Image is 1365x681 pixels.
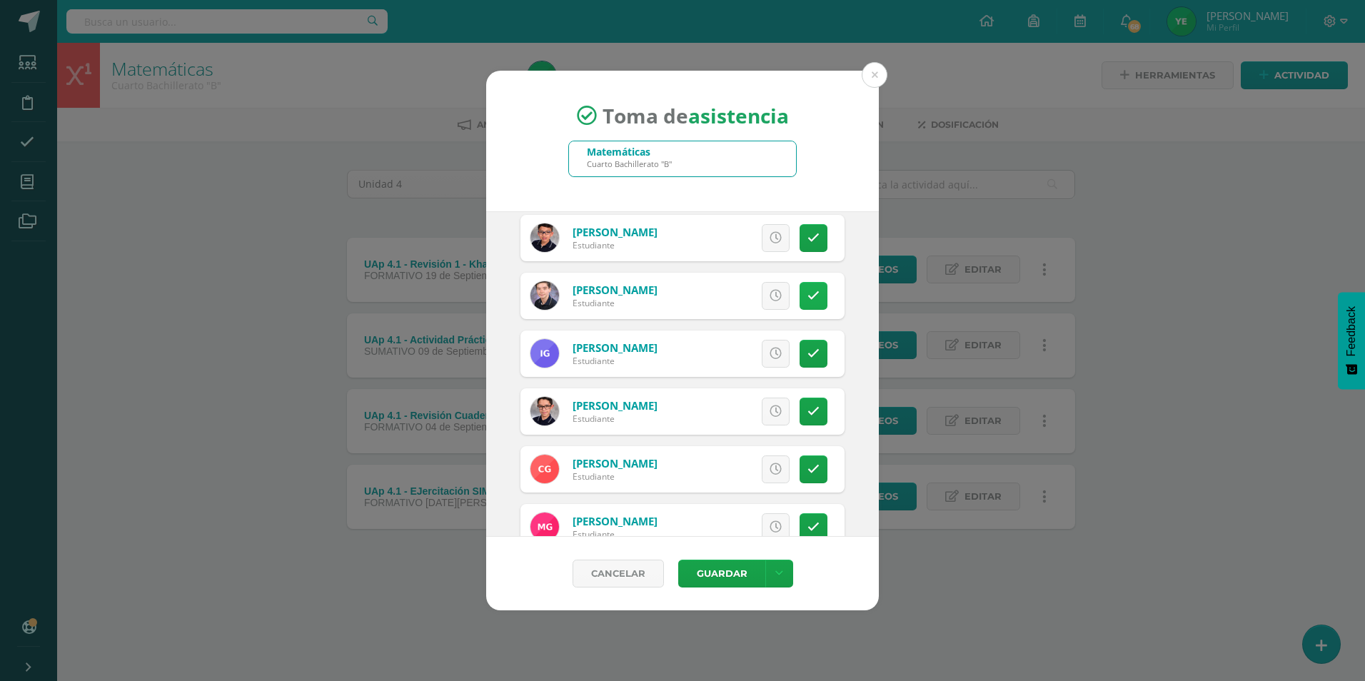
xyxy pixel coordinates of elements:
[573,413,658,425] div: Estudiante
[573,470,658,483] div: Estudiante
[530,397,559,425] img: 4c776b6f7e7be52385c5990ed8c7877b.png
[573,340,658,355] a: [PERSON_NAME]
[569,141,796,176] input: Busca un grado o sección aquí...
[530,513,559,541] img: 034cf1fb76fa70e88fd0b68f4c6de0db.png
[573,528,658,540] div: Estudiante
[678,560,765,587] button: Guardar
[688,102,789,129] strong: asistencia
[530,281,559,310] img: 900c627f34f71dfa00b84e4bf7e37287.png
[573,355,658,367] div: Estudiante
[573,456,658,470] a: [PERSON_NAME]
[573,398,658,413] a: [PERSON_NAME]
[573,239,658,251] div: Estudiante
[530,339,559,368] img: ab285ca3250df74af494c05636e1ac16.png
[587,158,672,169] div: Cuarto Bachillerato "B"
[573,514,658,528] a: [PERSON_NAME]
[530,223,559,252] img: 3bfba790ec769805bb9e45468590e4f0.png
[603,102,789,129] span: Toma de
[1338,292,1365,389] button: Feedback - Mostrar encuesta
[573,225,658,239] a: [PERSON_NAME]
[530,455,559,483] img: b8e2413216e2b9fcdeee612cac8b6bb5.png
[573,560,664,587] a: Cancelar
[587,145,672,158] div: Matemáticas
[573,297,658,309] div: Estudiante
[862,62,887,88] button: Close (Esc)
[573,283,658,297] a: [PERSON_NAME]
[1345,306,1358,356] span: Feedback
